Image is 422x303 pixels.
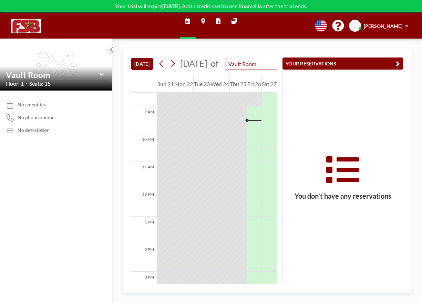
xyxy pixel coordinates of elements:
[25,81,28,86] span: •
[11,19,41,33] img: organization-logo
[282,58,403,70] button: YOUR RESERVATIONS
[262,75,277,93] div: Sat 27
[364,23,402,29] span: [PERSON_NAME]
[18,102,46,108] span: No amenities
[18,114,56,121] span: No phone number
[131,134,157,161] div: 10 AM
[131,58,153,70] button: [DATE]
[18,127,50,133] div: No description
[157,75,174,93] div: Sun 21
[29,80,51,87] span: Seats: 15
[230,75,247,93] div: Thu 25
[131,217,157,244] div: 1 PM
[162,3,180,9] b: [DATE]
[283,192,403,200] h3: You don’t have any reservations
[194,75,210,93] div: Tue 23
[352,23,358,29] span: PK
[6,70,100,80] input: Vault Room
[174,75,193,93] div: Mon 22
[131,244,157,272] div: 2 PM
[131,106,157,134] div: 9 AM
[247,75,261,93] div: Fri 26
[226,58,279,70] input: Vault Room
[210,75,229,93] div: Wed 24
[131,272,157,299] div: 3 PM
[131,161,157,189] div: 11 AM
[6,80,24,87] span: Floor: 1
[180,58,207,69] span: [DATE]
[131,79,157,106] div: 8 AM
[211,58,218,69] span: of
[131,189,157,217] div: 12 PM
